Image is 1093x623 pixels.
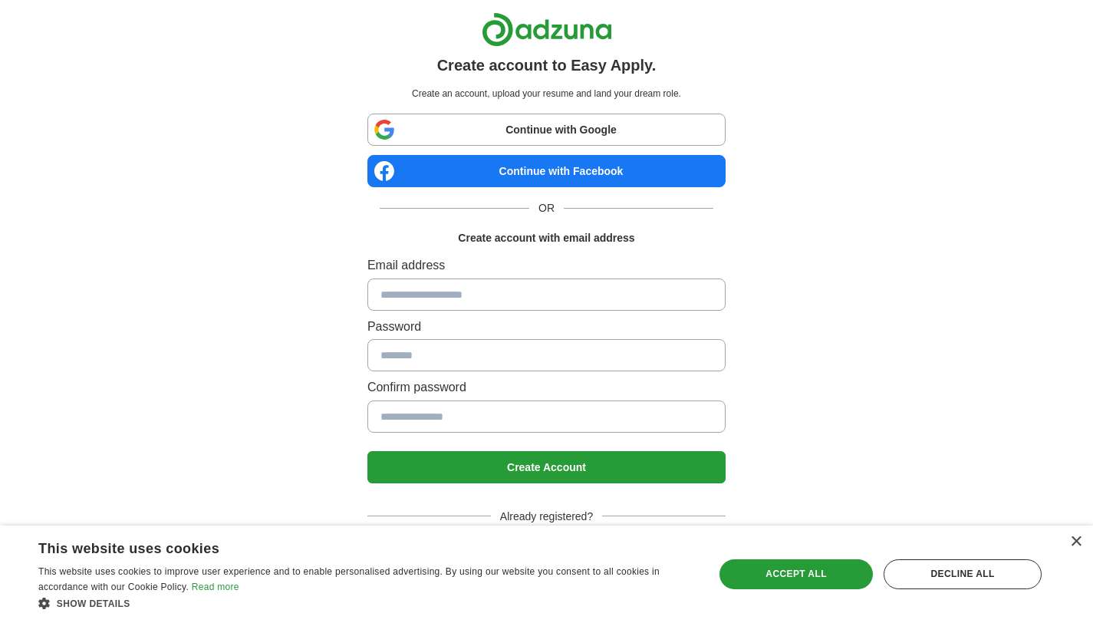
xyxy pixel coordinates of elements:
span: OR [529,199,564,216]
p: Create an account, upload your resume and land your dream role. [370,87,723,101]
h1: Create account with email address [458,229,634,246]
div: Show details [38,595,694,611]
a: Continue with Facebook [367,155,726,187]
div: Decline all [884,559,1042,588]
h1: Create account to Easy Apply. [437,53,657,77]
label: Confirm password [367,377,726,397]
label: Password [367,317,726,337]
div: This website uses cookies [38,535,656,558]
img: Adzuna logo [482,12,612,47]
span: Show details [57,598,130,609]
span: Already registered? [491,508,602,525]
a: Read more, opens a new window [192,582,239,592]
label: Email address [367,255,726,275]
div: Close [1070,536,1081,548]
a: Continue with Google [367,114,726,146]
span: This website uses cookies to improve user experience and to enable personalised advertising. By u... [38,566,660,592]
button: Create Account [367,451,726,483]
div: Accept all [719,559,873,588]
